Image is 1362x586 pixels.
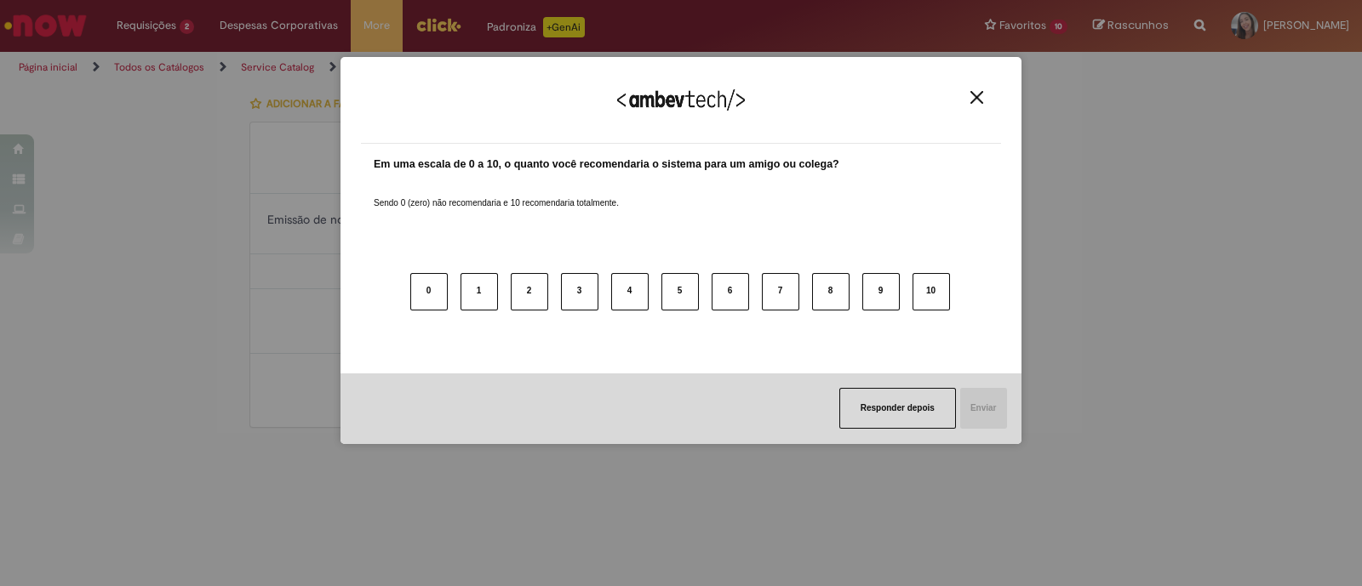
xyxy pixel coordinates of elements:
[611,273,649,310] button: 4
[862,273,900,310] button: 9
[970,91,983,104] img: Close
[965,90,988,105] button: Close
[561,273,598,310] button: 3
[617,89,745,111] img: Logo Ambevtech
[712,273,749,310] button: 6
[374,156,839,173] label: Em uma escala de 0 a 10, o quanto você recomendaria o sistema para um amigo ou colega?
[661,273,699,310] button: 5
[812,273,850,310] button: 8
[461,273,498,310] button: 1
[374,177,619,209] label: Sendo 0 (zero) não recomendaria e 10 recomendaria totalmente.
[511,273,548,310] button: 2
[839,388,956,429] button: Responder depois
[410,273,448,310] button: 0
[762,273,799,310] button: 7
[913,273,950,310] button: 10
